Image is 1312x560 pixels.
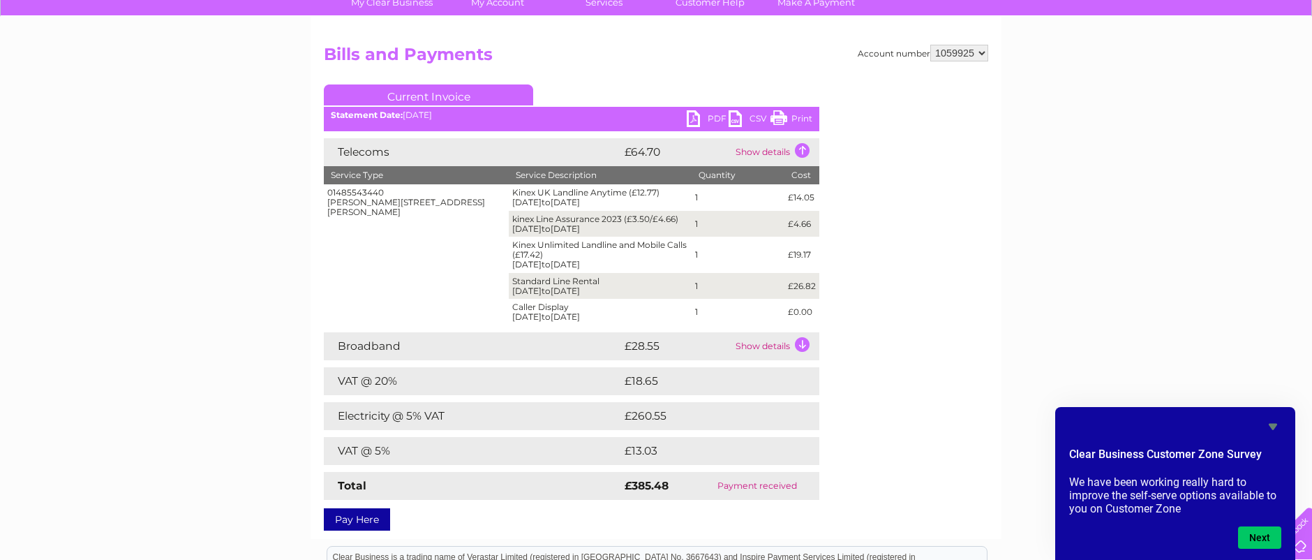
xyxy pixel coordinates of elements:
[729,110,770,131] a: CSV
[858,45,988,61] div: Account number
[1069,476,1281,515] p: We have been working really hard to improve the self-serve options available to you on Customer Zone
[324,138,621,166] td: Telecoms
[692,184,784,211] td: 1
[784,273,819,300] td: £26.82
[338,479,366,492] strong: Total
[331,110,403,120] b: Statement Date:
[1219,59,1253,70] a: Contact
[784,299,819,325] td: £0.00
[692,273,784,300] td: 1
[1069,418,1281,549] div: Clear Business Customer Zone Survey
[324,367,621,395] td: VAT @ 20%
[324,437,621,465] td: VAT @ 5%
[1266,59,1299,70] a: Log out
[324,332,621,360] td: Broadband
[509,184,692,211] td: Kinex UK Landline Anytime (£12.77) [DATE] [DATE]
[1265,418,1281,435] button: Hide survey
[692,299,784,325] td: 1
[509,273,692,300] td: Standard Line Rental [DATE] [DATE]
[324,84,533,105] a: Current Invoice
[542,286,551,296] span: to
[784,237,819,272] td: £19.17
[324,166,509,184] th: Service Type
[542,259,551,270] span: to
[625,479,669,492] strong: £385.48
[324,402,621,430] td: Electricity @ 5% VAT
[770,110,812,131] a: Print
[324,508,390,531] a: Pay Here
[621,367,790,395] td: £18.65
[784,184,819,211] td: £14.05
[509,299,692,325] td: Caller Display [DATE] [DATE]
[1191,59,1211,70] a: Blog
[687,110,729,131] a: PDF
[1101,59,1132,70] a: Energy
[621,437,790,465] td: £13.03
[621,402,795,430] td: £260.55
[324,45,988,71] h2: Bills and Payments
[542,197,551,207] span: to
[1069,446,1281,470] h2: Clear Business Customer Zone Survey
[1140,59,1182,70] a: Telecoms
[46,36,117,79] img: logo.png
[621,332,732,360] td: £28.55
[692,211,784,237] td: 1
[1238,526,1281,549] button: Next question
[1049,7,1145,24] a: 0333 014 3131
[621,138,732,166] td: £64.70
[732,138,819,166] td: Show details
[324,110,819,120] div: [DATE]
[694,472,819,500] td: Payment received
[509,166,692,184] th: Service Description
[692,237,784,272] td: 1
[327,188,505,216] div: 01485543440 [PERSON_NAME][STREET_ADDRESS][PERSON_NAME]
[692,166,784,184] th: Quantity
[542,223,551,234] span: to
[542,311,551,322] span: to
[784,166,819,184] th: Cost
[327,8,987,68] div: Clear Business is a trading name of Verastar Limited (registered in [GEOGRAPHIC_DATA] No. 3667643...
[509,237,692,272] td: Kinex Unlimited Landline and Mobile Calls (£17.42) [DATE] [DATE]
[784,211,819,237] td: £4.66
[732,332,819,360] td: Show details
[509,211,692,237] td: kinex Line Assurance 2023 (£3.50/£4.66) [DATE] [DATE]
[1066,59,1093,70] a: Water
